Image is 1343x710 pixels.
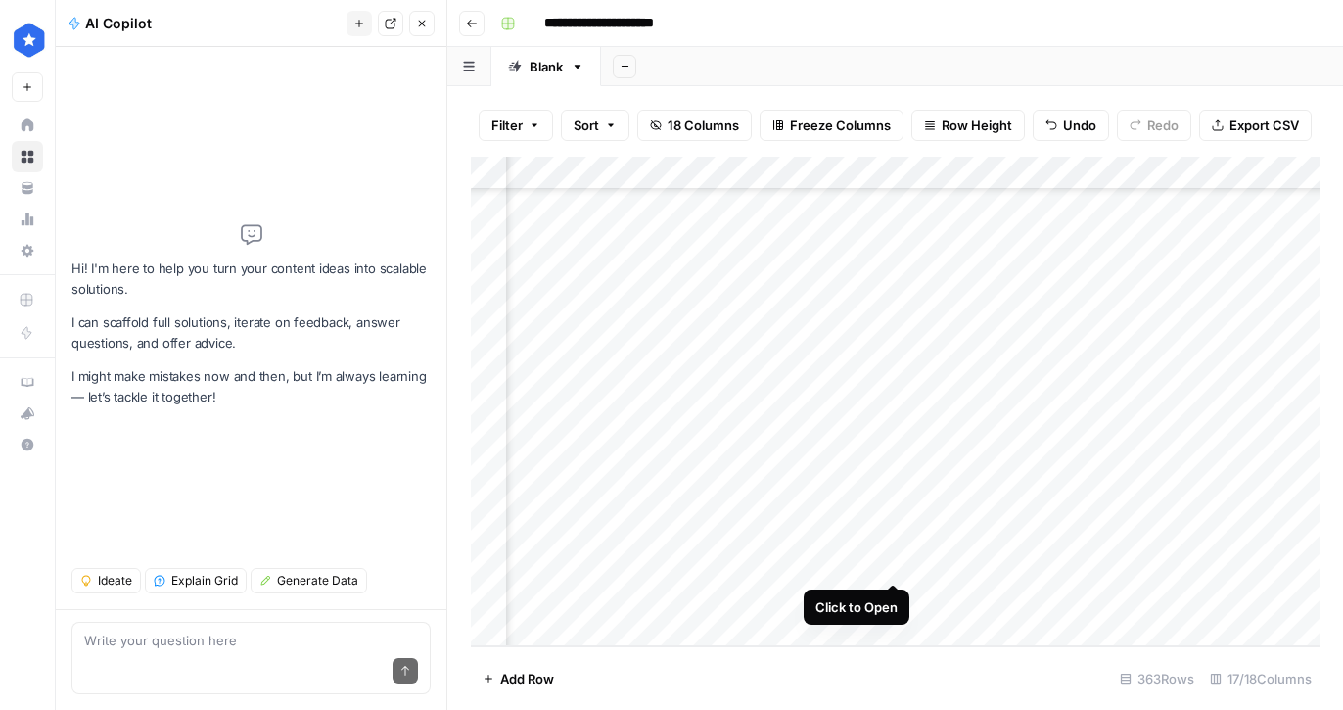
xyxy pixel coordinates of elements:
span: Redo [1147,116,1179,135]
img: ConsumerAffairs Logo [12,23,47,58]
button: What's new? [12,398,43,429]
span: 18 Columns [668,116,739,135]
span: Ideate [98,572,132,590]
button: Ideate [71,568,141,593]
button: Undo [1033,110,1109,141]
button: Add Row [471,663,566,694]
span: Undo [1063,116,1096,135]
div: Click to Open [815,597,898,617]
p: I might make mistakes now and then, but I’m always learning — let’s tackle it together! [71,366,431,407]
button: Generate Data [251,568,367,593]
a: Blank [491,47,601,86]
div: 17/18 Columns [1202,663,1320,694]
button: Filter [479,110,553,141]
p: I can scaffold full solutions, iterate on feedback, answer questions, and offer advice. [71,312,431,354]
span: Row Height [942,116,1012,135]
button: Sort [561,110,629,141]
button: Help + Support [12,429,43,460]
button: 18 Columns [637,110,752,141]
button: Workspace: ConsumerAffairs [12,16,43,65]
a: Settings [12,235,43,266]
span: Sort [574,116,599,135]
span: Export CSV [1229,116,1299,135]
div: What's new? [13,399,42,428]
span: Freeze Columns [790,116,891,135]
button: Row Height [911,110,1025,141]
span: Explain Grid [171,572,238,590]
div: AI Copilot [68,14,341,33]
a: Your Data [12,172,43,204]
a: AirOps Academy [12,366,43,398]
span: Add Row [500,669,554,688]
a: Home [12,110,43,141]
div: Blank [530,57,563,76]
button: Export CSV [1199,110,1312,141]
p: Hi! I'm here to help you turn your content ideas into scalable solutions. [71,259,431,300]
div: 363 Rows [1112,663,1202,694]
span: Generate Data [277,572,358,590]
a: Usage [12,204,43,235]
span: Filter [491,116,523,135]
a: Browse [12,141,43,172]
button: Freeze Columns [760,110,903,141]
button: Explain Grid [145,568,247,593]
button: Redo [1117,110,1191,141]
